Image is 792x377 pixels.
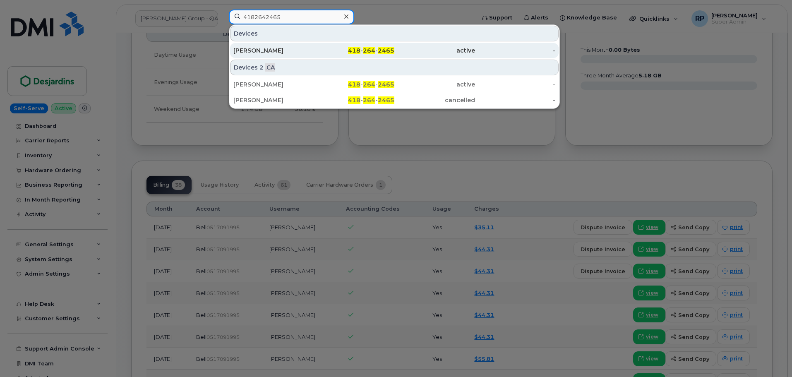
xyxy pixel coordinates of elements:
[394,96,475,104] div: cancelled
[363,47,375,54] span: 264
[230,93,559,108] a: [PERSON_NAME]418-264-2465cancelled-
[475,46,556,55] div: -
[230,77,559,92] a: [PERSON_NAME]418-264-2465active-
[233,96,314,104] div: [PERSON_NAME]
[378,47,394,54] span: 2465
[230,60,559,75] div: Devices
[314,80,395,89] div: - -
[363,96,375,104] span: 264
[394,46,475,55] div: active
[475,96,556,104] div: -
[378,81,394,88] span: 2465
[259,63,264,72] span: 2
[229,10,354,24] input: Find something...
[378,96,394,104] span: 2465
[363,81,375,88] span: 264
[348,81,360,88] span: 418
[348,47,360,54] span: 418
[475,80,556,89] div: -
[314,46,395,55] div: - -
[265,63,275,72] span: .CA
[230,43,559,58] a: [PERSON_NAME]418-264-2465active-
[233,80,314,89] div: [PERSON_NAME]
[233,46,314,55] div: [PERSON_NAME]
[230,26,559,41] div: Devices
[348,96,360,104] span: 418
[314,96,395,104] div: - -
[394,80,475,89] div: active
